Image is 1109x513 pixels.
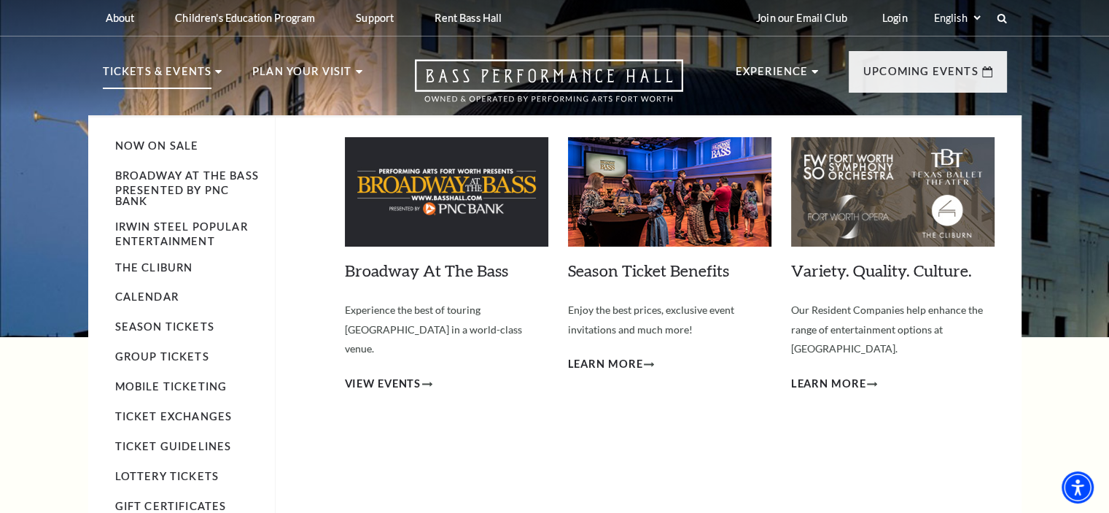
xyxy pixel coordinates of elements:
[435,12,502,24] p: Rent Bass Hall
[568,261,729,280] a: Season Ticket Benefits
[115,470,219,482] a: Lottery Tickets
[362,59,736,115] a: Open this option
[115,500,227,512] a: Gift Certificates
[568,355,655,374] a: Learn More Season Ticket Benefits
[115,139,199,152] a: Now On Sale
[252,63,352,89] p: Plan Your Visit
[931,11,983,25] select: Select:
[345,375,433,393] a: View Events
[345,301,548,359] p: Experience the best of touring [GEOGRAPHIC_DATA] in a world-class venue.
[568,137,771,247] img: Season Ticket Benefits
[115,440,232,452] a: Ticket Guidelines
[115,261,193,274] a: The Cliburn
[115,220,248,247] a: Irwin Steel Popular Entertainment
[115,290,179,303] a: Calendar
[345,137,548,247] img: Broadway At The Bass
[1062,471,1094,504] div: Accessibility Menu
[115,380,227,393] a: Mobile Ticketing
[791,375,866,393] span: Learn More
[106,12,135,24] p: About
[791,137,995,247] img: Variety. Quality. Culture.
[115,320,214,333] a: Season Tickets
[115,350,209,363] a: Group Tickets
[863,63,978,89] p: Upcoming Events
[791,375,878,393] a: Learn More Variety. Quality. Culture.
[175,12,315,24] p: Children's Education Program
[345,375,421,393] span: View Events
[568,301,771,339] p: Enjoy the best prices, exclusive event invitations and much more!
[345,261,508,280] a: Broadway At The Bass
[356,12,394,24] p: Support
[103,63,212,89] p: Tickets & Events
[115,169,259,207] a: Broadway At The Bass presented by PNC Bank
[791,301,995,359] p: Our Resident Companies help enhance the range of entertainment options at [GEOGRAPHIC_DATA].
[115,410,233,423] a: Ticket Exchanges
[791,261,972,280] a: Variety. Quality. Culture.
[736,63,809,89] p: Experience
[568,355,643,374] span: Learn More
